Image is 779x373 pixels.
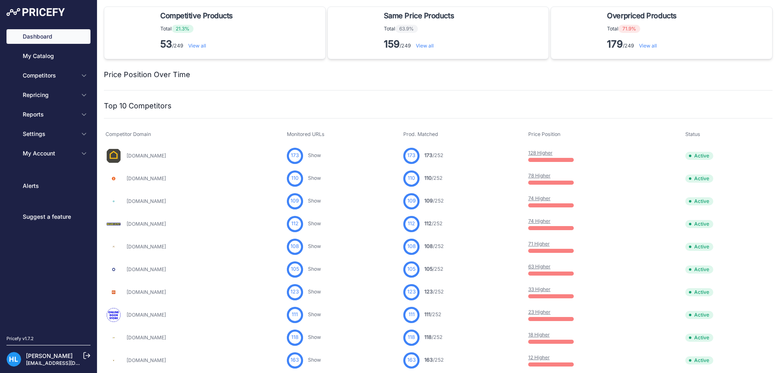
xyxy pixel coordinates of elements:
a: [DOMAIN_NAME] [127,221,166,227]
a: [DOMAIN_NAME] [127,175,166,181]
a: View all [639,43,657,49]
span: Status [685,131,700,137]
span: 111 [424,311,430,317]
a: 108/252 [424,243,444,249]
a: Suggest a feature [6,209,90,224]
span: 110 [408,175,415,182]
a: [DOMAIN_NAME] [127,266,166,272]
a: Dashboard [6,29,90,44]
a: 74 Higher [528,195,551,201]
a: Alerts [6,179,90,193]
p: Total [607,25,680,33]
button: Settings [6,127,90,141]
a: Show [308,175,321,181]
span: 111 [409,311,415,319]
span: My Account [23,149,76,157]
h2: Top 10 Competitors [104,100,172,112]
button: Reports [6,107,90,122]
span: Price Position [528,131,560,137]
span: Active [685,356,713,364]
a: View all [188,43,206,49]
span: 112 [408,220,415,228]
span: 110 [291,175,299,182]
a: Show [308,334,321,340]
a: 163/252 [424,357,444,363]
div: Pricefy v1.7.2 [6,335,34,342]
a: 33 Higher [528,286,551,292]
span: Active [685,175,713,183]
img: Pricefy Logo [6,8,65,16]
a: 128 Higher [528,150,553,156]
a: Show [308,311,321,317]
span: Competitor Domain [105,131,151,137]
span: Active [685,243,713,251]
a: [DOMAIN_NAME] [127,198,166,204]
span: Active [685,152,713,160]
a: [DOMAIN_NAME] [127,334,166,341]
nav: Sidebar [6,29,90,326]
a: [PERSON_NAME] [26,352,73,359]
span: 112 [291,220,299,228]
p: Total [160,25,236,33]
span: 163 [424,357,433,363]
span: Competitors [23,71,76,80]
span: 173 [424,152,433,158]
strong: 159 [384,38,400,50]
span: 118 [408,334,415,341]
a: [DOMAIN_NAME] [127,289,166,295]
span: 163 [291,356,299,364]
span: 109 [291,197,299,205]
strong: 53 [160,38,172,50]
p: Total [384,25,457,33]
a: 63 Higher [528,263,551,270]
a: 123/252 [424,289,444,295]
span: Active [685,220,713,228]
span: Active [685,311,713,319]
span: 112 [424,220,432,226]
span: 109 [407,197,416,205]
span: 118 [424,334,432,340]
a: My Catalog [6,49,90,63]
a: 74 Higher [528,218,551,224]
span: 108 [291,243,299,250]
a: [DOMAIN_NAME] [127,357,166,363]
a: Show [308,152,321,158]
p: /249 [607,38,680,51]
a: Show [308,266,321,272]
a: 78 Higher [528,172,551,179]
span: Prod. Matched [403,131,438,137]
a: 110/252 [424,175,443,181]
span: Reports [23,110,76,119]
a: Show [308,220,321,226]
a: 112/252 [424,220,443,226]
a: 105/252 [424,266,443,272]
span: 123 [424,289,433,295]
span: 118 [291,334,299,341]
a: [DOMAIN_NAME] [127,153,166,159]
a: Show [308,289,321,295]
span: 105 [407,265,415,273]
a: 18 Higher [528,332,550,338]
button: Repricing [6,88,90,102]
a: 12 Higher [528,354,550,360]
a: 23 Higher [528,309,551,315]
span: Active [685,288,713,296]
span: 105 [424,266,433,272]
strong: 179 [607,38,623,50]
span: 123 [407,288,416,296]
a: 71 Higher [528,241,550,247]
span: Settings [23,130,76,138]
span: 163 [407,356,416,364]
a: Show [308,198,321,204]
p: /249 [384,38,457,51]
span: Repricing [23,91,76,99]
p: /249 [160,38,236,51]
a: Show [308,357,321,363]
span: Active [685,334,713,342]
h2: Price Position Over Time [104,69,190,80]
a: View all [416,43,434,49]
span: Overpriced Products [607,10,676,22]
button: My Account [6,146,90,161]
span: 110 [424,175,432,181]
a: Show [308,243,321,249]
